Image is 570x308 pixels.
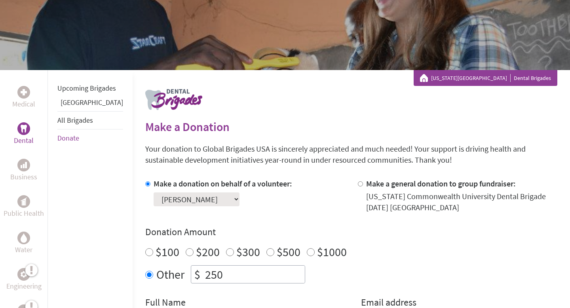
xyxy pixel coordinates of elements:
[156,265,184,283] label: Other
[277,244,300,259] label: $500
[366,191,558,213] div: [US_STATE] Commonwealth University Dental Brigade [DATE] [GEOGRAPHIC_DATA]
[21,89,27,95] img: Medical
[57,133,79,143] a: Donate
[57,129,123,147] li: Donate
[6,268,42,292] a: EngineeringEngineering
[17,268,30,281] div: Engineering
[4,195,44,219] a: Public HealthPublic Health
[366,179,516,188] label: Make a general donation to group fundraiser:
[57,116,93,125] a: All Brigades
[145,89,202,110] img: logo-dental.png
[57,97,123,111] li: Guatemala
[431,74,511,82] a: [US_STATE][GEOGRAPHIC_DATA]
[21,271,27,278] img: Engineering
[317,244,347,259] label: $1000
[57,80,123,97] li: Upcoming Brigades
[21,162,27,168] img: Business
[154,179,292,188] label: Make a donation on behalf of a volunteer:
[191,266,203,283] div: $
[236,244,260,259] label: $300
[10,159,37,183] a: BusinessBusiness
[145,143,557,165] p: Your donation to Global Brigades USA is sincerely appreciated and much needed! Your support is dr...
[145,120,557,134] h2: Make a Donation
[17,159,30,171] div: Business
[14,135,34,146] p: Dental
[17,195,30,208] div: Public Health
[14,122,34,146] a: DentalDental
[21,198,27,205] img: Public Health
[203,266,305,283] input: Enter Amount
[17,86,30,99] div: Medical
[10,171,37,183] p: Business
[196,244,220,259] label: $200
[15,232,32,255] a: WaterWater
[145,226,557,238] h4: Donation Amount
[17,232,30,244] div: Water
[57,84,116,93] a: Upcoming Brigades
[12,99,35,110] p: Medical
[15,244,32,255] p: Water
[12,86,35,110] a: MedicalMedical
[6,281,42,292] p: Engineering
[4,208,44,219] p: Public Health
[21,233,27,242] img: Water
[21,125,27,132] img: Dental
[57,111,123,129] li: All Brigades
[420,74,551,82] div: Dental Brigades
[17,122,30,135] div: Dental
[156,244,179,259] label: $100
[61,98,123,107] a: [GEOGRAPHIC_DATA]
